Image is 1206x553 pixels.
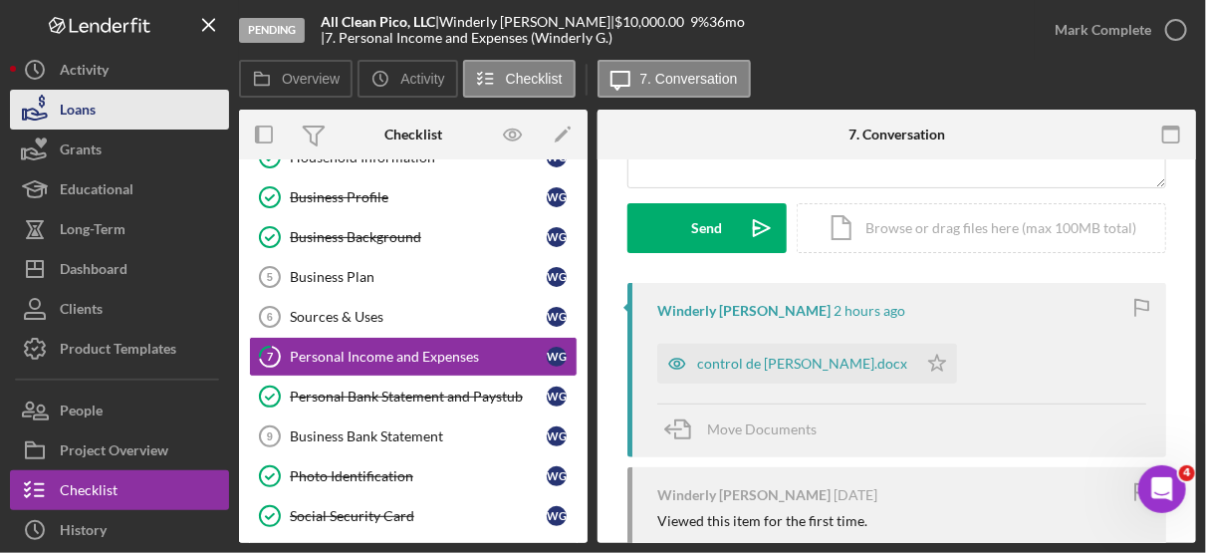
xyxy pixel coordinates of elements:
label: Overview [282,71,340,87]
label: 7. Conversation [640,71,738,87]
div: $10,000.00 [614,14,690,30]
div: W G [547,187,567,207]
div: Dashboard [60,249,127,294]
button: Long-Term [10,209,229,249]
div: W G [547,227,567,247]
div: Mark Complete [1055,10,1151,50]
div: Business Bank Statement [290,428,547,444]
div: Checklist [60,470,118,515]
button: Overview [239,60,353,98]
a: Social Security CardWG [249,496,578,536]
a: 7Personal Income and ExpensesWG [249,337,578,377]
button: Checklist [10,470,229,510]
div: Winderly [PERSON_NAME] | [439,14,614,30]
div: Viewed this item for the first time. [657,513,867,529]
button: Mark Complete [1035,10,1196,50]
tspan: 5 [267,271,273,283]
a: 9Business Bank StatementWG [249,416,578,456]
div: Grants [60,130,102,174]
div: Pending [239,18,305,43]
button: Activity [10,50,229,90]
div: Educational [60,169,133,214]
div: 7. Conversation [848,127,945,142]
div: Product Templates [60,329,176,374]
div: | [321,14,439,30]
label: Checklist [506,71,563,87]
button: History [10,510,229,550]
a: 6Sources & UsesWG [249,297,578,337]
iframe: Intercom live chat [1138,465,1186,513]
div: Photo Identification [290,468,547,484]
time: 2025-08-14 17:53 [834,303,905,319]
button: Checklist [463,60,576,98]
div: W G [547,267,567,287]
button: Send [627,203,787,253]
tspan: 6 [267,311,273,323]
button: People [10,391,229,430]
button: Product Templates [10,329,229,369]
div: W G [547,426,567,446]
div: People [60,391,103,435]
div: Business Plan [290,269,547,285]
div: Checklist [384,127,442,142]
div: Winderly [PERSON_NAME] [657,487,831,503]
label: Activity [400,71,444,87]
tspan: 7 [267,350,274,363]
div: Winderly [PERSON_NAME] [657,303,831,319]
div: Business Background [290,229,547,245]
a: Personal Bank Statement and PaystubWG [249,377,578,416]
span: Move Documents [707,420,817,437]
button: control de [PERSON_NAME].docx [657,344,957,384]
time: 2025-08-13 02:57 [834,487,877,503]
div: W G [547,307,567,327]
div: W G [547,387,567,407]
button: Educational [10,169,229,209]
button: Grants [10,130,229,169]
b: All Clean Pico, LLC [321,13,435,30]
div: Activity [60,50,109,95]
button: 7. Conversation [598,60,751,98]
a: 5Business PlanWG [249,257,578,297]
span: 4 [1179,465,1195,481]
div: Long-Term [60,209,125,254]
div: | 7. Personal Income and Expenses (Winderly G.) [321,30,612,46]
div: Sources & Uses [290,309,547,325]
tspan: 9 [267,430,273,442]
div: Send [692,203,723,253]
a: Business BackgroundWG [249,217,578,257]
button: Activity [358,60,457,98]
button: Project Overview [10,430,229,470]
div: Social Security Card [290,508,547,524]
div: Project Overview [60,430,168,475]
a: Photo IdentificationWG [249,456,578,496]
div: 9 % [690,14,709,30]
div: 36 mo [709,14,745,30]
a: Business ProfileWG [249,177,578,217]
button: Loans [10,90,229,130]
div: W G [547,466,567,486]
div: control de [PERSON_NAME].docx [697,356,907,372]
div: W G [547,347,567,367]
div: Loans [60,90,96,135]
div: Personal Income and Expenses [290,349,547,365]
div: W G [547,506,567,526]
button: Move Documents [657,405,837,454]
div: Clients [60,289,103,334]
div: Business Profile [290,189,547,205]
button: Clients [10,289,229,329]
div: Personal Bank Statement and Paystub [290,389,547,405]
button: Dashboard [10,249,229,289]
